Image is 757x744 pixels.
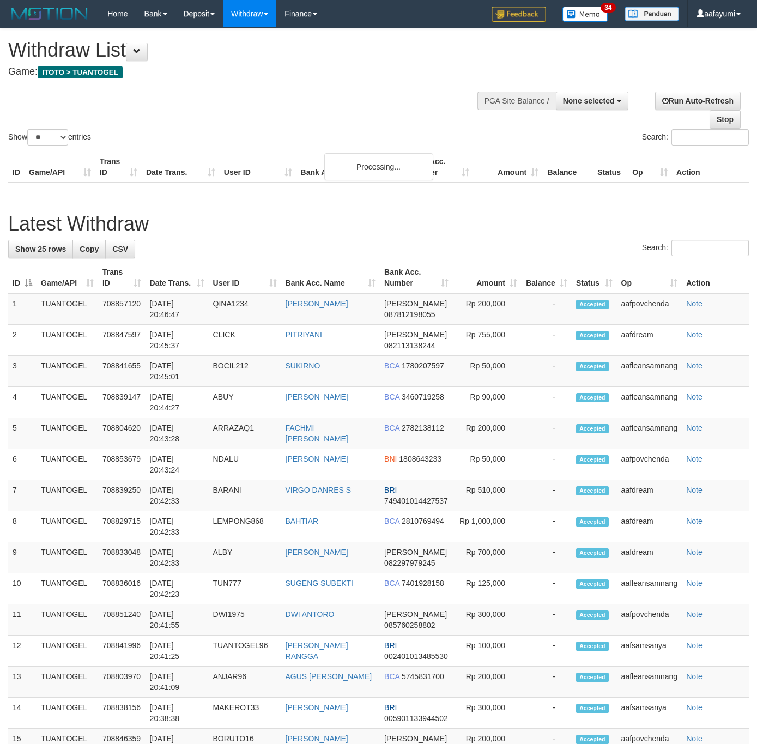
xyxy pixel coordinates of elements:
[8,39,494,61] h1: Withdraw List
[671,129,749,146] input: Search:
[522,387,572,418] td: -
[686,299,703,308] a: Note
[286,610,335,619] a: DWI ANTORO
[286,486,352,494] a: VIRGO DANRES S
[576,362,609,371] span: Accepted
[209,511,281,542] td: LEMPONG868
[98,480,146,511] td: 708839250
[453,356,522,387] td: Rp 50,000
[146,511,209,542] td: [DATE] 20:42:33
[686,392,703,401] a: Note
[8,573,37,604] td: 10
[384,621,435,630] span: Copy 085760258802 to clipboard
[576,300,609,309] span: Accepted
[142,152,220,183] th: Date Trans.
[98,698,146,729] td: 708838156
[686,361,703,370] a: Note
[522,480,572,511] td: -
[576,424,609,433] span: Accepted
[324,153,433,180] div: Processing...
[453,480,522,511] td: Rp 510,000
[522,418,572,449] td: -
[384,486,397,494] span: BRI
[617,356,682,387] td: aafleansamnang
[286,703,348,712] a: [PERSON_NAME]
[37,356,98,387] td: TUANTOGEL
[617,573,682,604] td: aafleansamnang
[8,325,37,356] td: 2
[522,293,572,325] td: -
[98,573,146,604] td: 708836016
[384,714,448,723] span: Copy 005901133944502 to clipboard
[8,511,37,542] td: 8
[25,152,95,183] th: Game/API
[384,652,448,661] span: Copy 002401013485530 to clipboard
[642,129,749,146] label: Search:
[453,449,522,480] td: Rp 50,000
[384,641,397,650] span: BRI
[98,542,146,573] td: 708833048
[402,517,444,525] span: Copy 2810769494 to clipboard
[686,424,703,432] a: Note
[453,511,522,542] td: Rp 1,000,000
[453,667,522,698] td: Rp 200,000
[146,542,209,573] td: [DATE] 20:42:33
[209,387,281,418] td: ABUY
[686,548,703,557] a: Note
[384,559,435,567] span: Copy 082297979245 to clipboard
[617,480,682,511] td: aafdream
[209,356,281,387] td: BOCIL212
[576,517,609,527] span: Accepted
[522,325,572,356] td: -
[672,152,749,183] th: Action
[98,604,146,636] td: 708851240
[8,5,91,22] img: MOTION_logo.png
[384,497,448,505] span: Copy 749401014427537 to clipboard
[286,517,319,525] a: BAHTIAR
[384,341,435,350] span: Copy 082113138244 to clipboard
[286,548,348,557] a: [PERSON_NAME]
[453,262,522,293] th: Amount: activate to sort column ascending
[15,245,66,253] span: Show 25 rows
[617,418,682,449] td: aafleansamnang
[686,455,703,463] a: Note
[286,424,348,443] a: FACHMI [PERSON_NAME]
[522,356,572,387] td: -
[384,517,399,525] span: BCA
[576,331,609,340] span: Accepted
[37,418,98,449] td: TUANTOGEL
[453,325,522,356] td: Rp 755,000
[384,579,399,588] span: BCA
[617,636,682,667] td: aafsamsanya
[37,511,98,542] td: TUANTOGEL
[625,7,679,21] img: panduan.png
[642,240,749,256] label: Search:
[384,299,447,308] span: [PERSON_NAME]
[576,548,609,558] span: Accepted
[601,3,615,13] span: 34
[474,152,543,183] th: Amount
[402,579,444,588] span: Copy 7401928158 to clipboard
[8,240,73,258] a: Show 25 rows
[37,449,98,480] td: TUANTOGEL
[220,152,296,183] th: User ID
[576,673,609,682] span: Accepted
[628,152,672,183] th: Op
[146,667,209,698] td: [DATE] 20:41:09
[380,262,453,293] th: Bank Acc. Number: activate to sort column ascending
[37,387,98,418] td: TUANTOGEL
[8,604,37,636] td: 11
[209,667,281,698] td: ANJAR96
[384,424,399,432] span: BCA
[522,636,572,667] td: -
[8,480,37,511] td: 7
[98,636,146,667] td: 708841996
[522,573,572,604] td: -
[686,330,703,339] a: Note
[617,604,682,636] td: aafpovchenda
[98,262,146,293] th: Trans ID: activate to sort column ascending
[8,542,37,573] td: 9
[402,424,444,432] span: Copy 2782138112 to clipboard
[8,667,37,698] td: 13
[286,330,322,339] a: PITRIYANI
